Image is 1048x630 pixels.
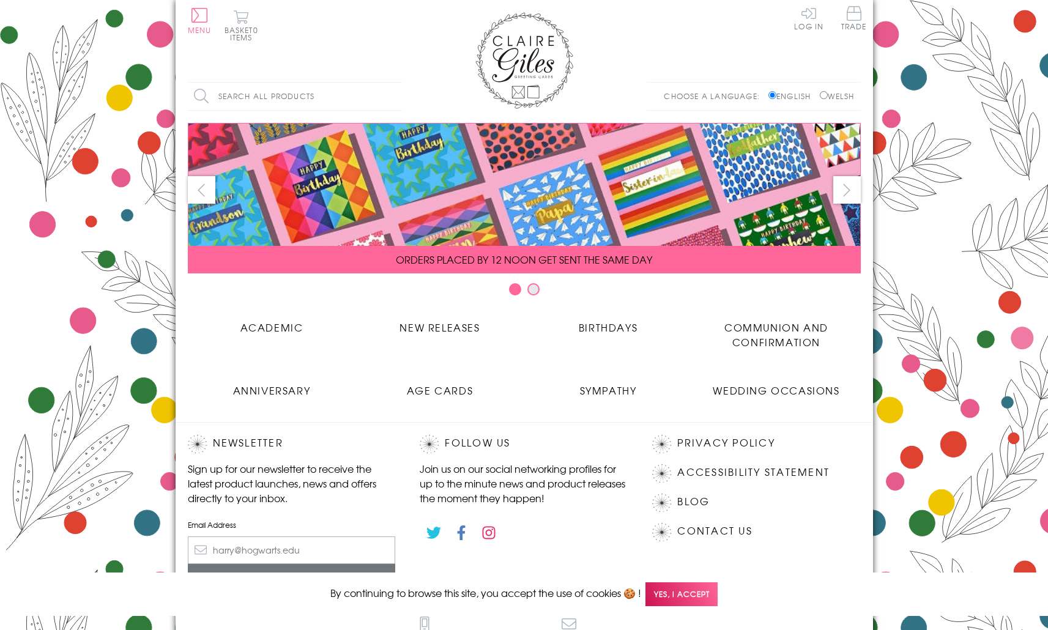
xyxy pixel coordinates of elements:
button: Carousel Page 2 [527,283,540,295]
span: Communion and Confirmation [724,320,828,349]
label: Welsh [820,91,855,102]
span: 0 items [230,24,258,43]
button: Carousel Page 1 (Current Slide) [509,283,521,295]
button: Menu [188,8,212,34]
span: New Releases [400,320,480,335]
span: Trade [841,6,867,30]
span: Age Cards [407,383,473,398]
input: Subscribe [188,564,396,591]
input: harry@hogwarts.edu [188,536,396,564]
a: Academic [188,311,356,335]
a: Log In [794,6,823,30]
span: Menu [188,24,212,35]
span: ORDERS PLACED BY 12 NOON GET SENT THE SAME DAY [396,252,652,267]
a: Anniversary [188,374,356,398]
span: Sympathy [580,383,637,398]
label: English [768,91,817,102]
span: Academic [240,320,303,335]
p: Sign up for our newsletter to receive the latest product launches, news and offers directly to yo... [188,461,396,505]
a: Wedding Occasions [693,374,861,398]
input: Welsh [820,91,828,99]
p: Choose a language: [664,91,766,102]
button: Basket0 items [225,10,258,41]
input: Search [390,83,402,110]
a: Trade [841,6,867,32]
a: Birthdays [524,311,693,335]
a: New Releases [356,311,524,335]
span: Yes, I accept [645,582,718,606]
h2: Newsletter [188,435,396,453]
input: Search all products [188,83,402,110]
a: Contact Us [677,523,752,539]
span: Anniversary [233,383,311,398]
p: Join us on our social networking profiles for up to the minute news and product releases the mome... [420,461,628,505]
input: English [768,91,776,99]
a: Blog [677,494,710,510]
span: Wedding Occasions [713,383,839,398]
a: Age Cards [356,374,524,398]
a: Sympathy [524,374,693,398]
a: Accessibility Statement [677,464,830,481]
button: next [833,176,861,204]
a: Communion and Confirmation [693,311,861,349]
button: prev [188,176,215,204]
a: Privacy Policy [677,435,775,451]
h2: Follow Us [420,435,628,453]
span: Birthdays [579,320,637,335]
label: Email Address [188,519,396,530]
img: Claire Giles Greetings Cards [475,12,573,109]
div: Carousel Pagination [188,283,861,302]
